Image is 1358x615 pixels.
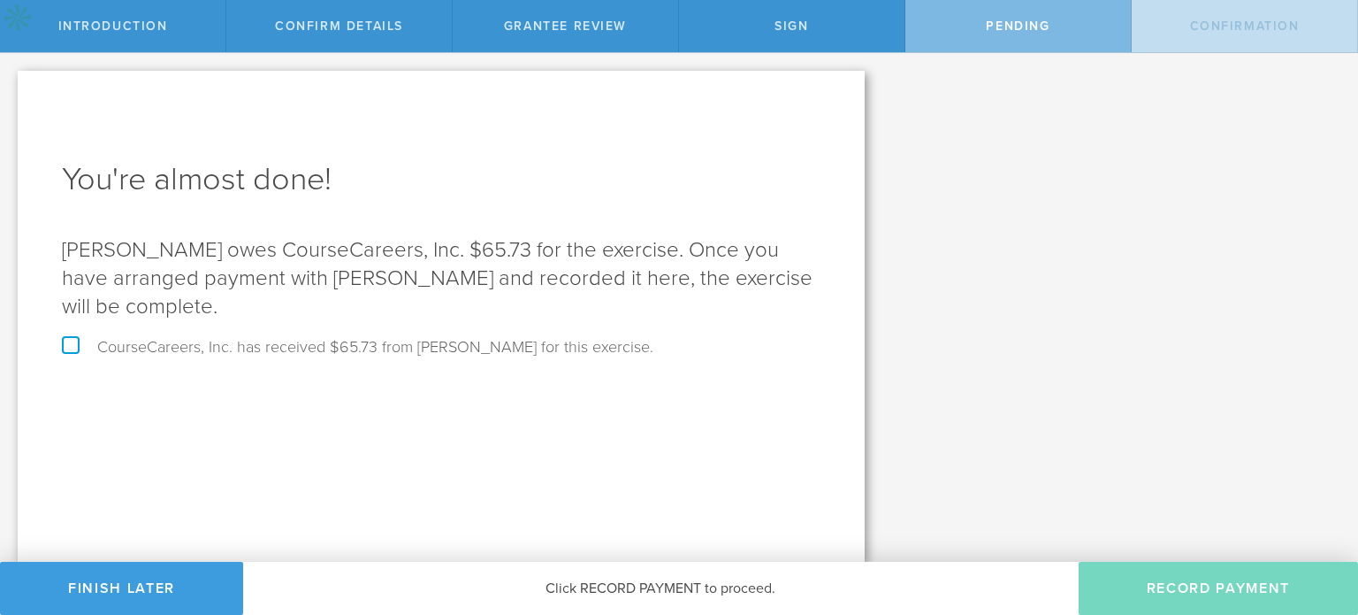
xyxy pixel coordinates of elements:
[986,19,1049,34] span: Pending
[1190,19,1300,34] span: Confirmation
[774,19,808,34] span: Sign
[58,19,168,34] span: Introduction
[62,339,653,355] label: CourseCareers, Inc. has received $65.73 from [PERSON_NAME] for this exercise.
[243,562,1079,615] div: Click RECORD PAYMENT to proceed.
[62,236,820,321] p: [PERSON_NAME] owes CourseCareers, Inc. $65.73 for the exercise. Once you have arranged payment wi...
[275,19,403,34] span: Confirm Details
[1270,477,1358,562] iframe: Chat Widget
[62,158,820,201] h1: You're almost done!
[504,19,627,34] span: Grantee Review
[1079,562,1358,615] button: Record Payment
